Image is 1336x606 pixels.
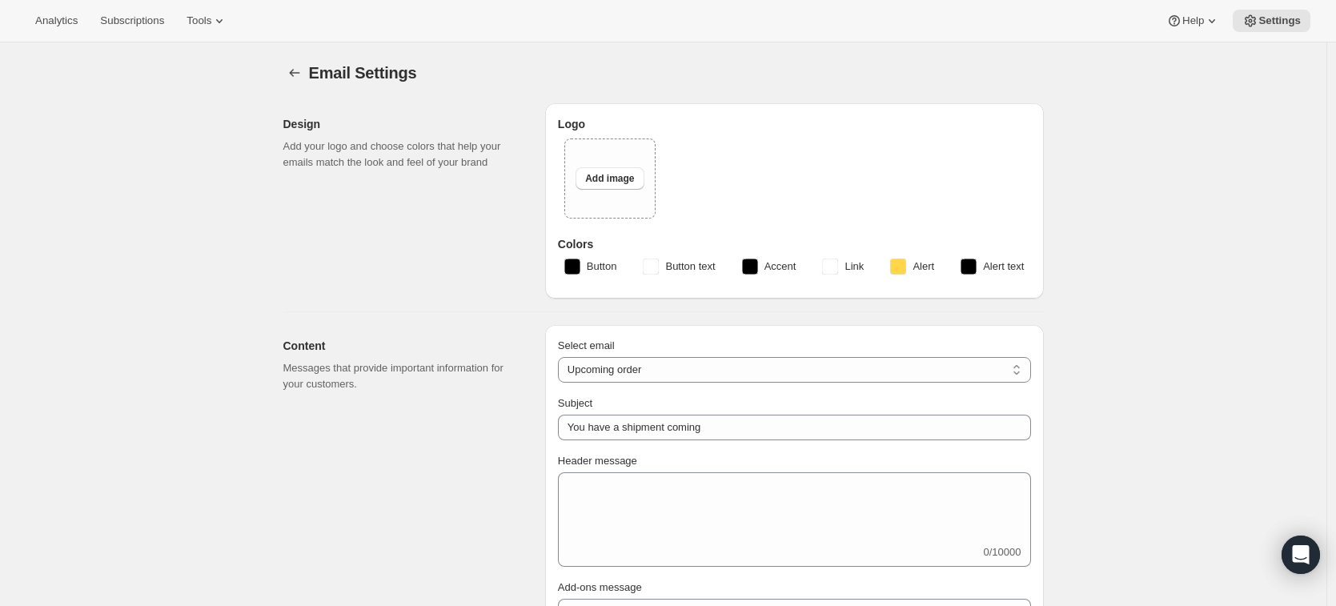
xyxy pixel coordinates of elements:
p: Add your logo and choose colors that help your emails match the look and feel of your brand [283,138,520,171]
button: Subscriptions [90,10,174,32]
span: Settings [1258,14,1301,27]
button: Button text [633,254,724,279]
button: Help [1157,10,1230,32]
span: Select email [558,339,615,351]
h2: Design [283,116,520,132]
span: Analytics [35,14,78,27]
button: Link [812,254,873,279]
button: Accent [732,254,806,279]
span: Accent [764,259,796,275]
span: Button text [665,259,715,275]
span: Link [845,259,864,275]
h2: Content [283,338,520,354]
span: Alert [913,259,934,275]
span: Header message [558,455,637,467]
span: Add image [585,172,634,185]
span: Help [1182,14,1204,27]
button: Analytics [26,10,87,32]
button: Alert [881,254,944,279]
button: Settings [1233,10,1310,32]
div: Open Intercom Messenger [1282,536,1320,574]
h3: Colors [558,236,1031,252]
button: Add image [576,167,644,190]
p: Messages that provide important information for your customers. [283,360,520,392]
h3: Logo [558,116,1031,132]
span: Subject [558,397,592,409]
span: Add-ons message [558,581,642,593]
span: Email Settings [309,64,417,82]
span: Tools [187,14,211,27]
span: Subscriptions [100,14,164,27]
span: Alert text [983,259,1024,275]
button: Button [555,254,627,279]
span: Button [587,259,617,275]
button: Tools [177,10,237,32]
button: Settings [283,62,306,84]
button: Alert text [951,254,1033,279]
